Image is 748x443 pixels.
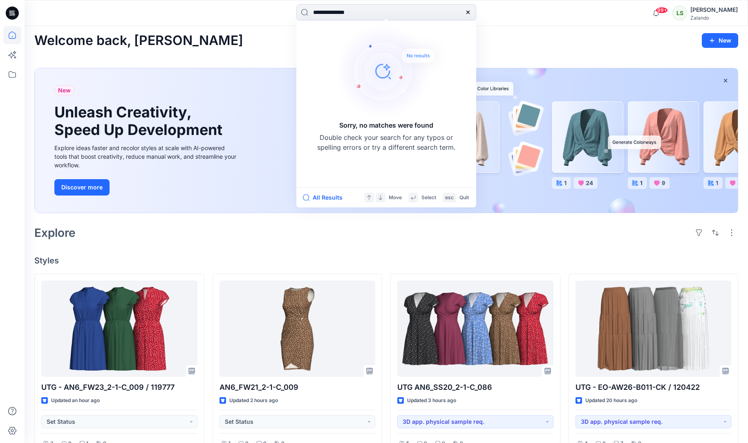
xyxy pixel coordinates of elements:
[219,281,376,377] a: AN6_FW21_2-1-C_009
[41,382,197,393] p: UTG - AN6_FW23_2-1-C_009 / 119777
[51,396,100,405] p: Updated an hour ago
[54,103,226,139] h1: Unleash Creativity, Speed Up Development
[34,226,76,239] h2: Explore
[219,382,376,393] p: AN6_FW21_2-1-C_009
[339,120,433,130] h5: Sorry, no matches were found
[690,15,738,21] div: Zalando
[336,22,450,120] img: Sorry, no matches were found
[407,396,456,405] p: Updated 3 hours ago
[54,179,238,196] a: Discover more
[576,382,732,393] p: UTG - EO-AW26-B011-CK / 120422
[54,144,238,169] div: Explore ideas faster and recolor styles at scale with AI-powered tools that boost creativity, red...
[54,179,110,196] button: Discover more
[702,33,738,48] button: New
[34,33,243,48] h2: Welcome back, [PERSON_NAME]
[34,256,738,265] h4: Styles
[58,85,71,95] span: New
[576,281,732,377] a: UTG - EO-AW26-B011-CK / 120422
[397,382,553,393] p: UTG AN6_SS20_2-1-C_086
[459,193,469,202] p: Quit
[389,193,402,202] p: Move
[421,193,436,202] p: Select
[445,193,454,202] p: esc
[303,193,348,202] button: All Results
[317,133,456,152] p: Double check your search for any typos or spelling errors or try a different search term.
[229,396,278,405] p: Updated 2 hours ago
[690,5,738,15] div: [PERSON_NAME]
[585,396,637,405] p: Updated 20 hours ago
[41,281,197,377] a: UTG - AN6_FW23_2-1-C_009 / 119777
[656,7,668,13] span: 99+
[672,6,687,20] div: LS
[397,281,553,377] a: UTG AN6_SS20_2-1-C_086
